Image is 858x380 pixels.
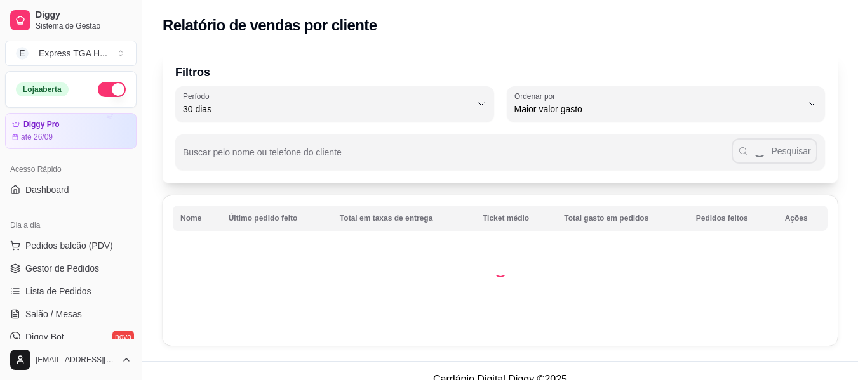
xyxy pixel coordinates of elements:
[25,331,64,343] span: Diggy Bot
[507,86,826,122] button: Ordenar porMaior valor gasto
[25,239,113,252] span: Pedidos balcão (PDV)
[494,265,507,277] div: Loading
[5,327,137,347] a: Diggy Botnovo
[514,91,560,102] label: Ordenar por
[175,63,825,81] p: Filtros
[514,103,803,115] span: Maior valor gasto
[25,308,82,320] span: Salão / Mesas
[25,183,69,196] span: Dashboard
[36,21,131,31] span: Sistema de Gestão
[5,215,137,235] div: Dia a dia
[16,82,69,96] div: Loja aberta
[39,47,107,60] div: Express TGA H ...
[175,86,494,122] button: Período30 dias
[21,132,53,142] article: até 26/09
[163,15,377,36] h2: Relatório de vendas por cliente
[5,41,137,66] button: Select a team
[5,159,137,180] div: Acesso Rápido
[5,344,137,375] button: [EMAIL_ADDRESS][DOMAIN_NAME]
[25,285,91,298] span: Lista de Pedidos
[98,82,126,97] button: Alterar Status
[183,91,213,102] label: Período
[16,47,29,60] span: E
[5,180,137,200] a: Dashboard
[36,10,131,21] span: Diggy
[36,355,116,365] span: [EMAIL_ADDRESS][DOMAIN_NAME]
[183,103,471,115] span: 30 dias
[183,151,732,164] input: Buscar pelo nome ou telefone do cliente
[23,120,60,129] article: Diggy Pro
[5,5,137,36] a: DiggySistema de Gestão
[25,262,99,275] span: Gestor de Pedidos
[5,281,137,301] a: Lista de Pedidos
[5,235,137,256] button: Pedidos balcão (PDV)
[5,304,137,324] a: Salão / Mesas
[5,113,137,149] a: Diggy Proaté 26/09
[5,258,137,278] a: Gestor de Pedidos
